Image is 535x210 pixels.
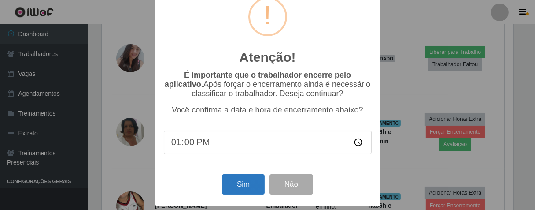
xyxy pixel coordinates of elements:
[269,174,313,195] button: Não
[164,71,372,98] p: Após forçar o encerramento ainda é necessário classificar o trabalhador. Deseja continuar?
[239,49,295,65] h2: Atenção!
[165,71,351,89] b: É importante que o trabalhador encerre pelo aplicativo.
[222,174,265,195] button: Sim
[164,105,372,115] p: Você confirma a data e hora de encerramento abaixo?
